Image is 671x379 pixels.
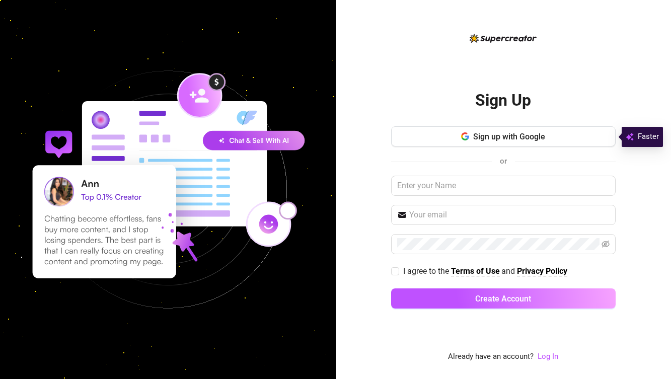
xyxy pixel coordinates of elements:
span: Already have an account? [448,351,534,363]
input: Your email [409,209,610,221]
img: svg%3e [626,131,634,143]
h2: Sign Up [475,90,531,111]
span: eye-invisible [602,240,610,248]
a: Privacy Policy [517,266,567,277]
span: Create Account [475,294,531,304]
span: or [500,157,507,166]
img: logo-BBDzfeDw.svg [470,34,537,43]
strong: Terms of Use [451,266,500,276]
a: Log In [538,352,558,361]
a: Log In [538,351,558,363]
input: Enter your Name [391,176,616,196]
a: Terms of Use [451,266,500,277]
span: Sign up with Google [473,132,545,141]
span: and [501,266,517,276]
strong: Privacy Policy [517,266,567,276]
button: Sign up with Google [391,126,616,146]
span: I agree to the [403,266,451,276]
span: Faster [638,131,659,143]
button: Create Account [391,288,616,309]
